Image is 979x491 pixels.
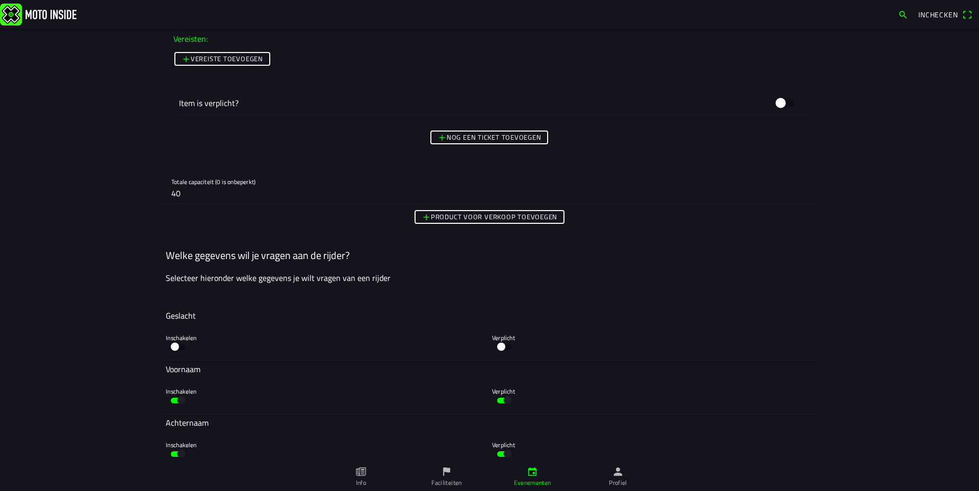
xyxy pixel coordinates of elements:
[174,52,270,66] ion-button: Vereiste toevoegen
[166,386,407,396] ion-label: Inschakelen
[918,9,958,20] span: Inchecken
[492,386,733,396] ion-label: Verplicht
[431,478,461,487] ion-label: Faciliteiten
[166,249,813,262] h1: Welke gegevens wil je vragen aan de rijder?
[430,131,548,144] ion-button: Nog een ticket toevoegen
[612,466,624,477] ion-icon: person
[163,360,816,378] ion-col: Voornaam
[355,466,367,477] ion-icon: paper
[173,33,208,45] ion-label: Vereisten:
[492,333,733,342] ion-label: Verplicht
[163,414,816,431] ion-col: Achternaam
[492,440,733,449] ion-label: Verplicht
[514,478,551,487] ion-label: Evenementen
[179,97,769,109] ion-label: Item is verplicht?
[166,440,407,449] ion-label: Inschakelen
[166,333,407,342] ion-label: Inschakelen
[527,466,538,477] ion-icon: calendar
[163,307,816,324] ion-col: Geslacht
[893,6,913,23] a: search
[166,272,813,284] p: Selecteer hieronder welke gegevens je wilt vragen van een rijder
[415,210,564,224] ion-button: Product voor verkoop toevoegen
[356,478,366,487] ion-label: Info
[171,183,808,203] input: 100
[441,466,452,477] ion-icon: flag
[609,478,627,487] ion-label: Profiel
[913,6,977,23] a: Incheckenqr scanner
